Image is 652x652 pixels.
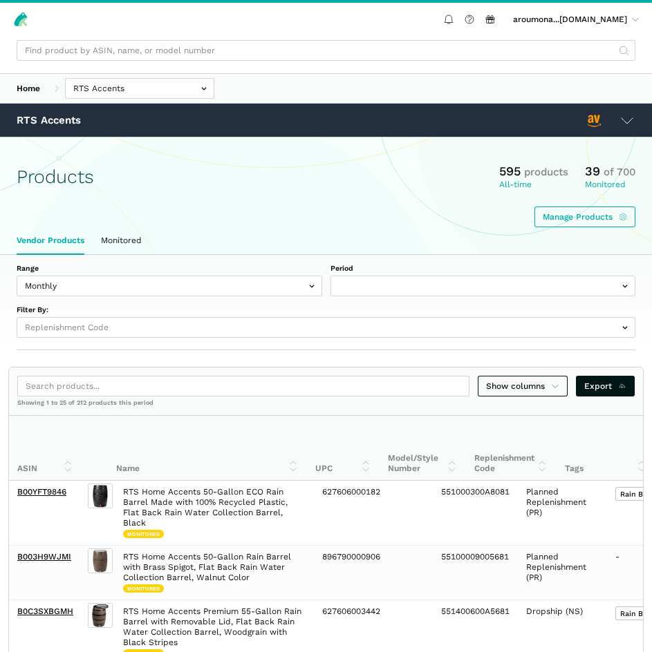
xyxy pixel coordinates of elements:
[17,606,73,616] a: B0C3SXBGMH
[115,481,314,546] td: RTS Home Accents 50-Gallon ECO Rain Barrel Made with 100% Recycled Plastic, Flat Back Rain Water ...
[123,584,164,593] span: Monitored
[93,227,150,254] a: Monitored
[17,376,469,396] input: Search products...
[88,548,113,573] img: RTS Home Accents 50-Gallon Rain Barrel with Brass Spigot, Flat Back Rain Water Collection Barrel,...
[433,481,518,546] td: 551000300A8081
[17,305,635,315] label: Filter By:
[576,376,635,396] a: Export
[17,487,66,497] a: B00YFT9846
[65,78,214,99] input: RTS Accents
[499,180,568,190] div: All-time
[307,416,380,481] th: UPC: activate to sort column ascending
[330,263,636,274] label: Period
[466,416,557,481] th: Replenishment Code: activate to sort column ascending
[486,380,559,392] span: Show columns
[88,483,113,508] img: RTS Home Accents 50-Gallon ECO Rain Barrel Made with 100% Recycled Plastic, Flat Back Rain Water ...
[17,276,322,296] input: Monthly
[17,40,635,61] input: Find product by ASIN, name, or model number
[9,399,643,415] div: Showing 1 to 25 of 212 products this period
[314,481,433,546] td: 627606000182
[8,227,93,254] a: Vendor Products
[534,207,635,227] a: Manage Products
[433,546,518,600] td: 55100009005681
[499,164,521,178] span: 595
[8,78,48,99] a: Home
[17,263,322,274] label: Range
[123,530,164,538] span: Monitored
[17,317,635,338] input: Replenishment Code
[585,180,635,190] div: Monitored
[17,113,586,128] div: RTS Accents
[88,603,113,628] img: RTS Home Accents Premium 55-Gallon Rain Barrel with Removable Lid, Flat Back Rain Water Collectio...
[380,416,466,481] th: Model/Style Number: activate to sort column ascending
[478,376,568,396] a: Show columns
[584,380,626,392] span: Export
[604,166,635,178] span: of 700
[17,166,94,187] h1: Products
[108,416,307,481] th: Name: activate to sort column ascending
[518,546,607,600] td: Planned Replenishment (PR)
[524,166,568,178] span: products
[585,164,600,178] span: 39
[17,552,71,562] a: B003H9WJMI
[513,15,627,25] span: aroumona...[DOMAIN_NAME]
[509,12,644,27] a: aroumona...[DOMAIN_NAME]
[115,546,314,600] td: RTS Home Accents 50-Gallon Rain Barrel with Brass Spigot, Flat Back Rain Water Collection Barrel,...
[9,416,82,481] th: ASIN: activate to sort column ascending
[518,481,607,546] td: Planned Replenishment (PR)
[314,546,433,600] td: 896790000906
